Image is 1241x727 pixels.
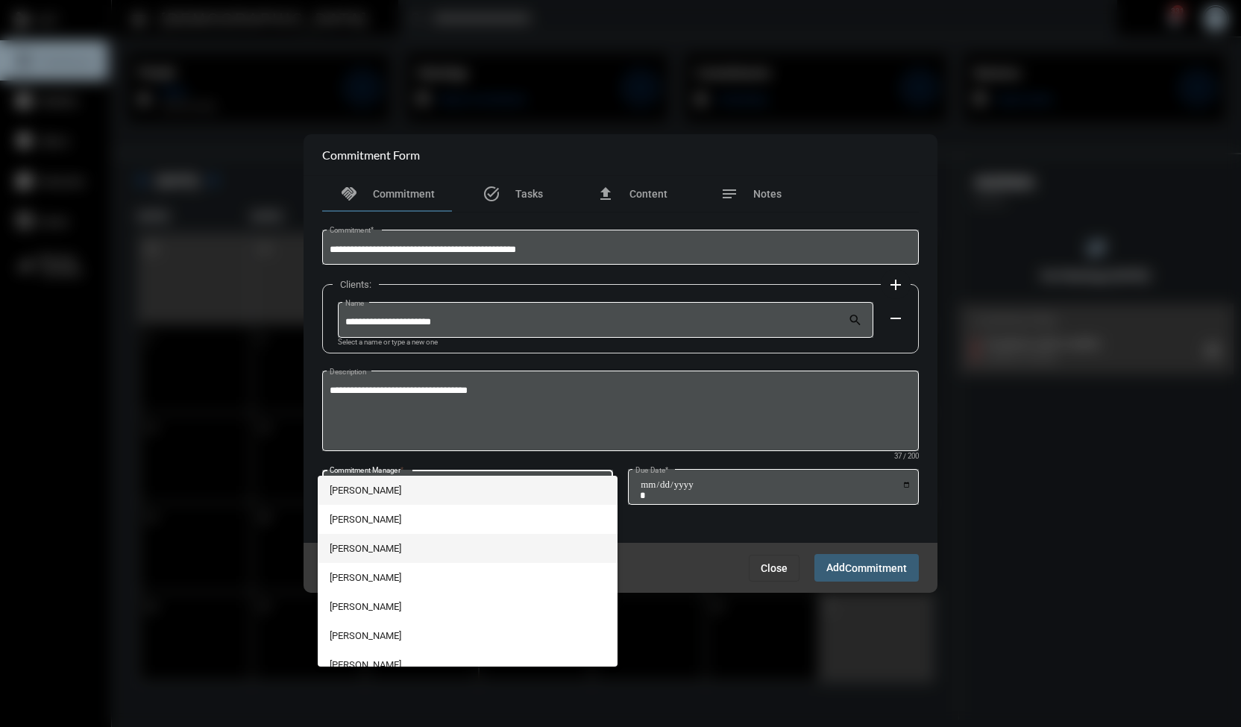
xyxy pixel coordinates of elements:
[330,592,606,621] span: [PERSON_NAME]
[330,650,606,679] span: [PERSON_NAME]
[330,534,606,563] span: [PERSON_NAME]
[330,621,606,650] span: [PERSON_NAME]
[330,505,606,534] span: [PERSON_NAME]
[330,563,606,592] span: [PERSON_NAME]
[330,476,606,505] span: [PERSON_NAME]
